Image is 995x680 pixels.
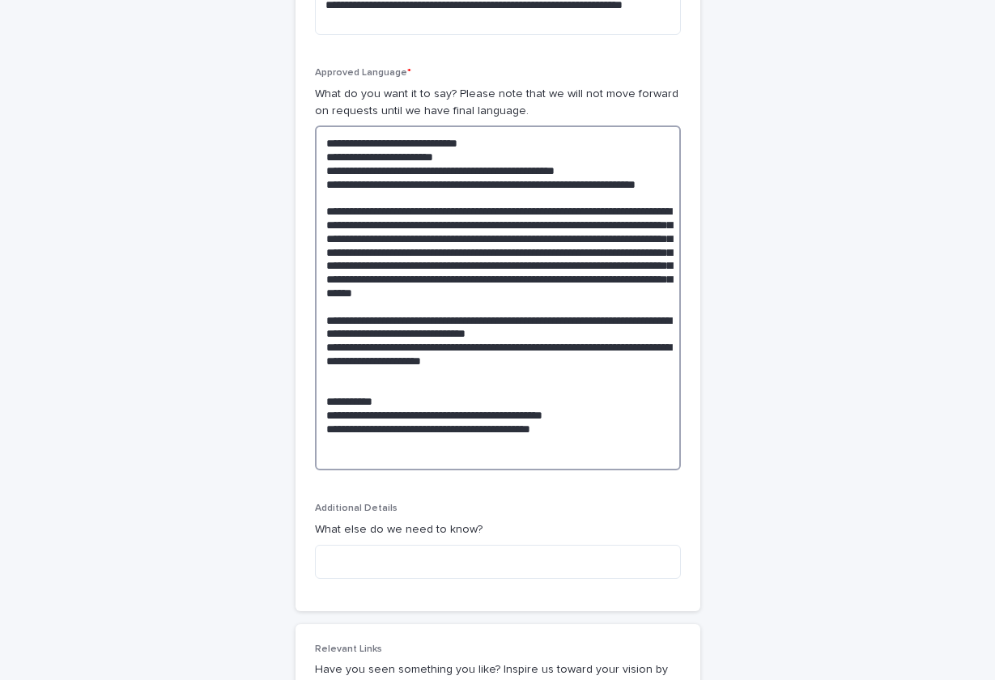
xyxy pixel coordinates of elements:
span: Relevant Links [315,644,382,654]
span: Additional Details [315,504,398,513]
span: Approved Language [315,68,411,78]
p: What else do we need to know? [315,521,681,538]
p: What do you want it to say? Please note that we will not move forward on requests until we have f... [315,86,681,120]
